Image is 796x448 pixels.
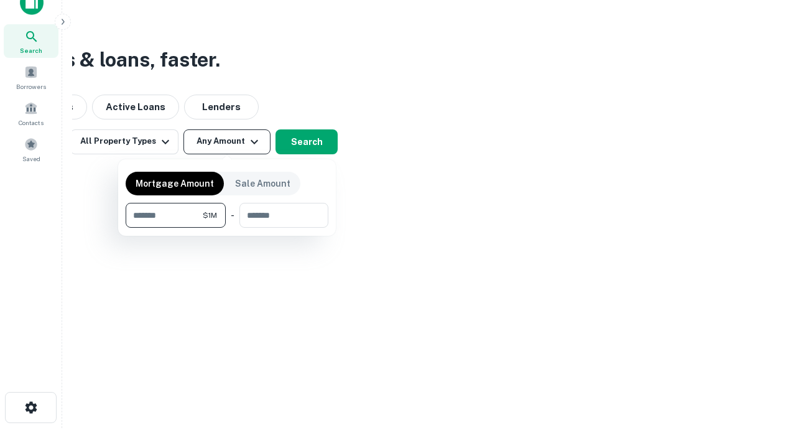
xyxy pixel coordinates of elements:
[136,177,214,190] p: Mortgage Amount
[203,210,217,221] span: $1M
[235,177,290,190] p: Sale Amount
[231,203,234,228] div: -
[734,348,796,408] iframe: Chat Widget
